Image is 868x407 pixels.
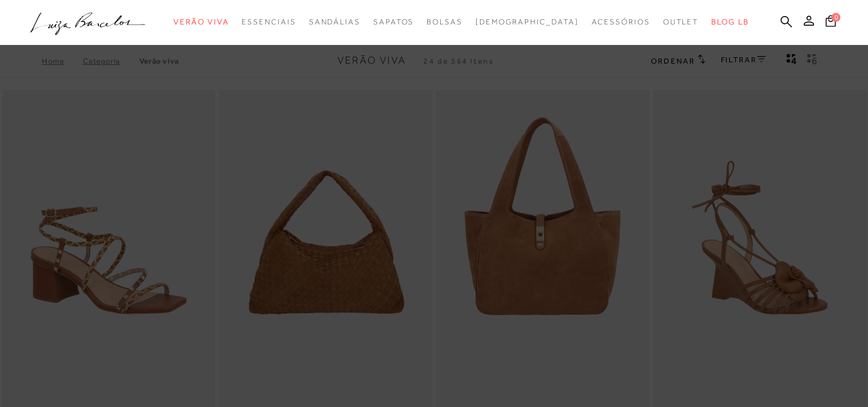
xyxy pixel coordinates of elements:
[309,17,360,26] span: Sandálias
[173,10,229,34] a: categoryNavScreenReaderText
[822,14,840,32] button: 0
[427,10,463,34] a: categoryNavScreenReaderText
[831,13,840,22] span: 0
[173,17,229,26] span: Verão Viva
[592,10,650,34] a: categoryNavScreenReaderText
[592,17,650,26] span: Acessórios
[475,17,579,26] span: [DEMOGRAPHIC_DATA]
[663,17,699,26] span: Outlet
[711,10,748,34] a: BLOG LB
[663,10,699,34] a: categoryNavScreenReaderText
[373,17,414,26] span: Sapatos
[309,10,360,34] a: categoryNavScreenReaderText
[711,17,748,26] span: BLOG LB
[373,10,414,34] a: categoryNavScreenReaderText
[475,10,579,34] a: noSubCategoriesText
[427,17,463,26] span: Bolsas
[242,17,296,26] span: Essenciais
[242,10,296,34] a: categoryNavScreenReaderText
